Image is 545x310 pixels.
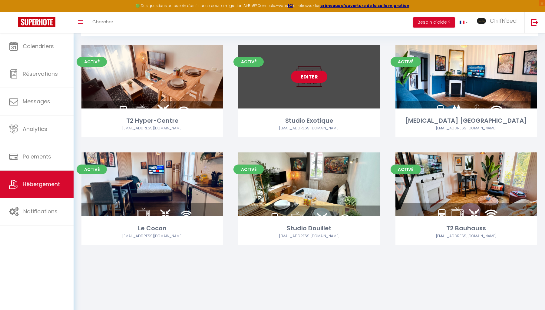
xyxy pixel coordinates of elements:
[23,42,54,50] span: Calendriers
[238,233,380,239] div: Airbnb
[238,116,380,125] div: Studio Exotique
[23,70,58,78] span: Réservations
[233,57,264,67] span: Activé
[81,224,223,233] div: Le Cocon
[233,165,264,174] span: Activé
[288,3,293,8] a: ICI
[291,71,327,83] a: Editer
[18,17,55,27] img: Super Booking
[81,233,223,239] div: Airbnb
[472,12,524,33] a: ... Chill'N'Bed
[23,125,47,133] span: Analytics
[395,125,537,131] div: Airbnb
[391,57,421,67] span: Activé
[23,180,60,188] span: Hébergement
[88,12,118,33] a: Chercher
[81,116,223,125] div: T2 Hyper-Centre
[23,98,50,105] span: Messages
[395,233,537,239] div: Airbnb
[477,18,486,24] img: ...
[23,153,51,160] span: Paiements
[238,224,380,233] div: Studio Douillet
[23,208,58,215] span: Notifications
[413,17,455,28] button: Besoin d'aide ?
[490,17,517,25] span: Chill'N'Bed
[531,18,538,26] img: logout
[320,3,409,8] a: créneaux d'ouverture de la salle migration
[77,165,107,174] span: Activé
[395,116,537,125] div: [MEDICAL_DATA] [GEOGRAPHIC_DATA]
[92,18,113,25] span: Chercher
[395,224,537,233] div: T2 Bauhauss
[77,57,107,67] span: Activé
[391,165,421,174] span: Activé
[5,2,23,21] button: Ouvrir le widget de chat LiveChat
[81,125,223,131] div: Airbnb
[238,125,380,131] div: Airbnb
